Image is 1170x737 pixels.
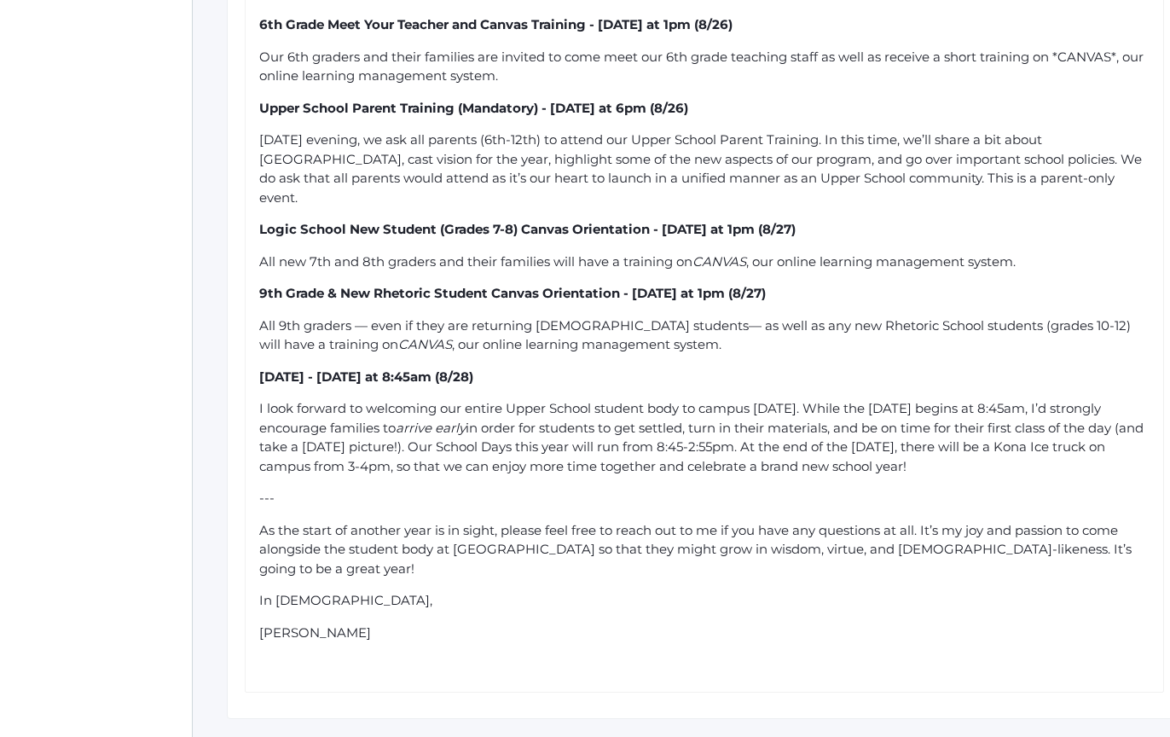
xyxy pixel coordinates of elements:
[396,420,466,436] span: arrive early
[259,221,796,237] span: Logic School New Student (Grades 7-8) Canvas Orientation - [DATE] at 1pm (8/27)
[259,592,432,608] span: In [DEMOGRAPHIC_DATA],
[398,336,452,352] span: CANVAS
[259,317,1134,353] span: All 9th graders — even if they are returning [DEMOGRAPHIC_DATA] students— as well as any new Rhet...
[259,100,688,116] span: Upper School Parent Training (Mandatory) - [DATE] at 6pm (8/26)
[259,131,1145,206] span: [DATE] evening, we ask all parents (6th-12th) to attend our Upper School Parent Training. In this...
[452,336,721,352] span: , our online learning management system.
[259,624,371,641] span: [PERSON_NAME]
[692,253,746,270] span: CANVAS
[259,49,1147,84] span: Our 6th graders and their families are invited to come meet our 6th grade teaching staff as well ...
[259,420,1147,474] span: in order for students to get settled, turn in their materials, and be on time for their first cla...
[259,16,733,32] span: 6th Grade Meet Your Teacher and Canvas Training - [DATE] at 1pm (8/26)
[259,490,275,506] span: ---
[259,253,692,270] span: All new 7th and 8th graders and their families will have a training on
[746,253,1016,270] span: , our online learning management system.
[259,522,1135,577] span: As the start of another year is in sight, please feel free to reach out to me if you have any que...
[259,400,1104,436] span: I look forward to welcoming our entire Upper School student body to campus [DATE]. While the [DAT...
[259,368,473,385] span: [DATE] - [DATE] at 8:45am (8/28)
[259,285,766,301] span: 9th Grade & New Rhetoric Student Canvas Orientation - [DATE] at 1pm (8/27)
